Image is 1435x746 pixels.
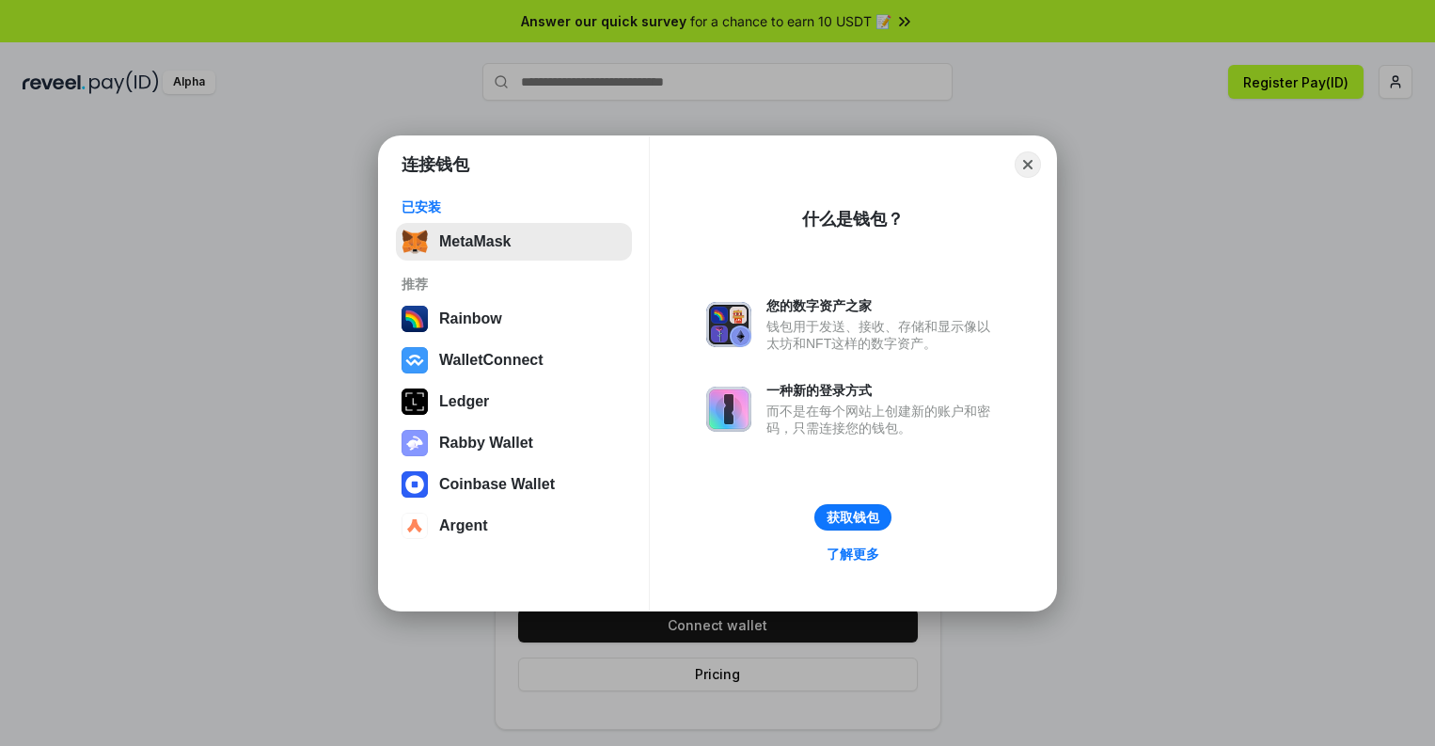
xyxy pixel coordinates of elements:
div: MetaMask [439,233,511,250]
div: Rabby Wallet [439,435,533,452]
img: svg+xml,%3Csvg%20xmlns%3D%22http%3A%2F%2Fwww.w3.org%2F2000%2Fsvg%22%20fill%3D%22none%22%20viewBox... [402,430,428,456]
div: 什么是钱包？ [802,208,904,230]
button: Ledger [396,383,632,421]
button: MetaMask [396,223,632,261]
div: Rainbow [439,310,502,327]
div: 推荐 [402,276,626,293]
button: Close [1015,151,1041,178]
button: 获取钱包 [814,504,891,531]
div: 您的数字资产之家 [766,297,1000,314]
div: 一种新的登录方式 [766,382,1000,399]
img: svg+xml,%3Csvg%20xmlns%3D%22http%3A%2F%2Fwww.w3.org%2F2000%2Fsvg%22%20width%3D%2228%22%20height%3... [402,389,428,415]
button: Rainbow [396,300,632,338]
div: 而不是在每个网站上创建新的账户和密码，只需连接您的钱包。 [766,403,1000,436]
button: Coinbase Wallet [396,466,632,503]
div: 已安装 [402,198,626,215]
img: svg+xml,%3Csvg%20width%3D%22120%22%20height%3D%22120%22%20viewBox%3D%220%200%20120%20120%22%20fil... [402,306,428,332]
div: Coinbase Wallet [439,476,555,493]
img: svg+xml,%3Csvg%20width%3D%2228%22%20height%3D%2228%22%20viewBox%3D%220%200%2028%2028%22%20fill%3D... [402,471,428,498]
div: Argent [439,517,488,534]
div: 钱包用于发送、接收、存储和显示像以太坊和NFT这样的数字资产。 [766,318,1000,352]
div: Ledger [439,393,489,410]
button: WalletConnect [396,341,632,379]
button: Rabby Wallet [396,424,632,462]
img: svg+xml,%3Csvg%20fill%3D%22none%22%20height%3D%2233%22%20viewBox%3D%220%200%2035%2033%22%20width%... [402,229,428,255]
div: 获取钱包 [827,509,879,526]
h1: 连接钱包 [402,153,469,176]
img: svg+xml,%3Csvg%20width%3D%2228%22%20height%3D%2228%22%20viewBox%3D%220%200%2028%2028%22%20fill%3D... [402,513,428,539]
div: 了解更多 [827,546,879,563]
img: svg+xml,%3Csvg%20width%3D%2228%22%20height%3D%2228%22%20viewBox%3D%220%200%2028%2028%22%20fill%3D... [402,347,428,373]
button: Argent [396,507,632,545]
div: WalletConnect [439,352,544,369]
a: 了解更多 [815,542,891,566]
img: svg+xml,%3Csvg%20xmlns%3D%22http%3A%2F%2Fwww.w3.org%2F2000%2Fsvg%22%20fill%3D%22none%22%20viewBox... [706,387,751,432]
img: svg+xml,%3Csvg%20xmlns%3D%22http%3A%2F%2Fwww.w3.org%2F2000%2Fsvg%22%20fill%3D%22none%22%20viewBox... [706,302,751,347]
